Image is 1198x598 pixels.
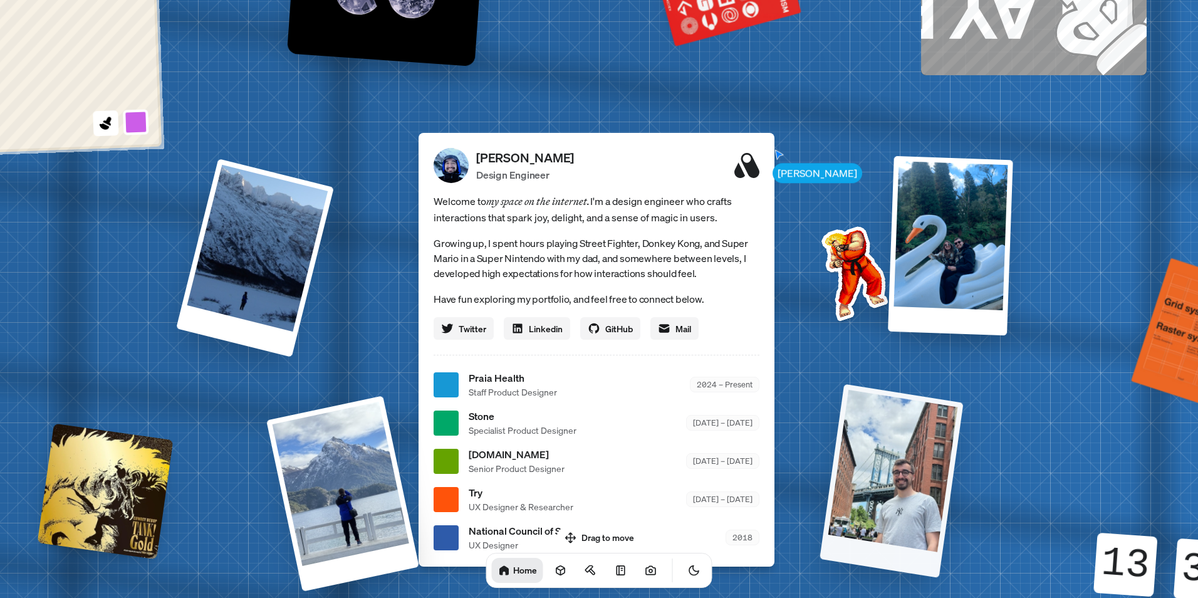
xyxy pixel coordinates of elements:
[469,409,576,424] span: Stone
[469,485,573,500] span: Try
[469,500,573,513] span: UX Designer & Researcher
[686,453,759,469] div: [DATE] – [DATE]
[469,462,565,475] span: Senior Product Designer
[690,377,759,392] div: 2024 – Present
[476,149,574,167] p: [PERSON_NAME]
[486,195,590,207] em: my space on the internet.
[469,386,557,399] span: Staff Product Designer
[459,322,486,335] span: Twitter
[675,322,691,335] span: Mail
[469,523,590,538] span: National Council of Science
[686,415,759,431] div: [DATE] – [DATE]
[513,564,537,576] h1: Home
[469,370,557,386] span: Praia Health
[469,447,565,462] span: [DOMAIN_NAME]
[434,193,759,226] span: Welcome to I'm a design engineer who crafts interactions that spark joy, delight, and a sense of ...
[434,317,494,340] a: Twitter
[492,558,543,583] a: Home
[686,491,759,507] div: [DATE] – [DATE]
[605,322,633,335] span: GitHub
[434,291,759,307] p: Have fun exploring my portfolio, and feel free to connect below.
[789,207,915,334] img: Profile example
[650,317,699,340] a: Mail
[469,424,576,437] span: Specialist Product Designer
[580,317,640,340] a: GitHub
[434,148,469,183] img: Profile Picture
[476,167,574,182] p: Design Engineer
[434,236,759,281] p: Growing up, I spent hours playing Street Fighter, Donkey Kong, and Super Mario in a Super Nintend...
[469,538,590,552] span: UX Designer
[726,530,759,545] div: 2018
[529,322,563,335] span: Linkedin
[682,558,707,583] button: Toggle Theme
[504,317,570,340] a: Linkedin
